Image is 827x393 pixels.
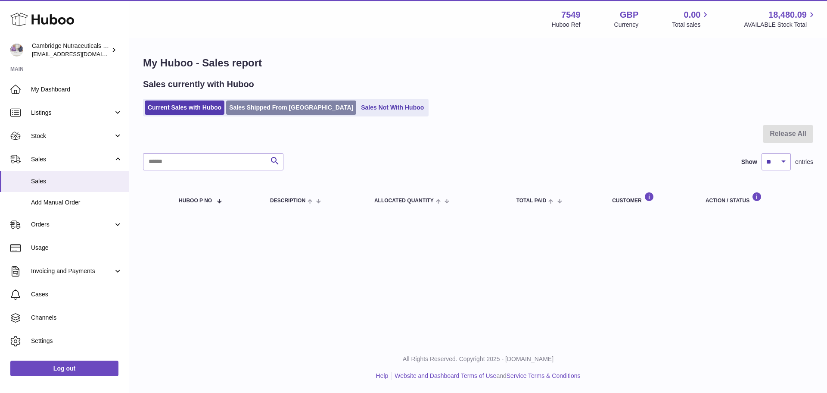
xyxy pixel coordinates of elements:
[706,192,805,204] div: Action / Status
[516,198,547,204] span: Total paid
[744,21,817,29] span: AVAILABLE Stock Total
[561,9,581,21] strong: 7549
[744,9,817,29] a: 18,480.09 AVAILABLE Stock Total
[31,290,122,299] span: Cases
[226,101,356,115] a: Sales Shipped From [GEOGRAPHIC_DATA]
[672,9,710,29] a: 0.00 Total sales
[620,9,638,21] strong: GBP
[31,177,122,185] span: Sales
[795,158,813,166] span: entries
[31,314,122,322] span: Channels
[395,372,496,379] a: Website and Dashboard Terms of Use
[32,50,127,57] span: [EMAIL_ADDRESS][DOMAIN_NAME]
[768,9,807,21] span: 18,480.09
[31,85,122,94] span: My Dashboard
[31,244,122,252] span: Usage
[136,355,820,363] p: All Rights Reserved. Copyright 2025 - [DOMAIN_NAME]
[10,44,23,57] img: internalAdmin-7549@internal.huboo.com
[31,109,113,117] span: Listings
[31,267,113,275] span: Invoicing and Payments
[31,220,113,229] span: Orders
[392,372,580,380] li: and
[672,21,710,29] span: Total sales
[376,372,389,379] a: Help
[614,21,639,29] div: Currency
[507,372,581,379] a: Service Terms & Conditions
[270,198,305,204] span: Description
[143,79,254,90] h2: Sales currently with Huboo
[31,155,113,163] span: Sales
[179,198,212,204] span: Huboo P no
[741,158,757,166] label: Show
[358,101,427,115] a: Sales Not With Huboo
[10,361,118,376] a: Log out
[31,198,122,207] span: Add Manual Order
[552,21,581,29] div: Huboo Ref
[31,132,113,140] span: Stock
[145,101,224,115] a: Current Sales with Huboo
[31,337,122,345] span: Settings
[374,198,434,204] span: ALLOCATED Quantity
[143,56,813,70] h1: My Huboo - Sales report
[684,9,701,21] span: 0.00
[612,192,688,204] div: Customer
[32,42,109,58] div: Cambridge Nutraceuticals Ltd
